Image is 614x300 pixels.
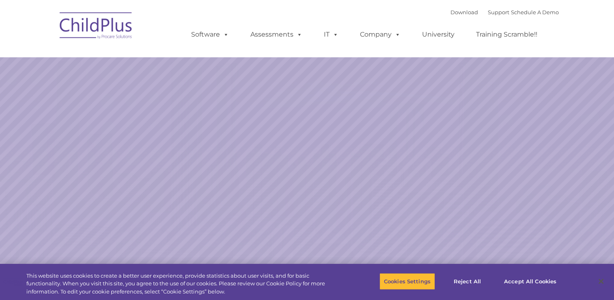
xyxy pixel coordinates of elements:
a: Learn More [417,183,520,211]
a: IT [316,26,347,43]
a: Company [352,26,409,43]
button: Accept All Cookies [500,273,561,290]
a: Download [450,9,478,15]
img: ChildPlus by Procare Solutions [56,7,137,47]
font: | [450,9,559,15]
a: Schedule A Demo [511,9,559,15]
a: Software [183,26,237,43]
button: Reject All [442,273,493,290]
a: Training Scramble!! [468,26,545,43]
a: Assessments [242,26,310,43]
button: Close [592,272,610,290]
div: This website uses cookies to create a better user experience, provide statistics about user visit... [26,272,338,296]
a: Support [488,9,509,15]
button: Cookies Settings [379,273,435,290]
a: University [414,26,463,43]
